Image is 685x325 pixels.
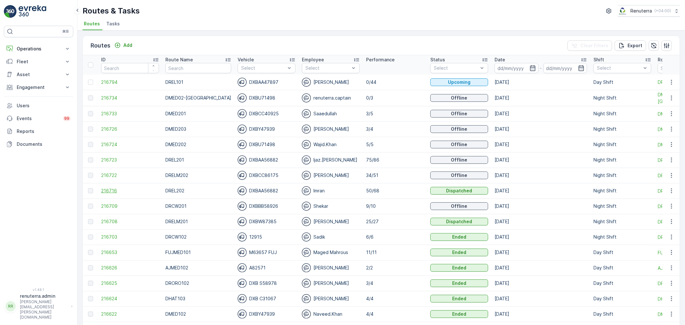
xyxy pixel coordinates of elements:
[162,214,234,229] td: DRELM201
[302,171,311,180] img: svg%3e
[430,310,488,318] button: Ended
[162,291,234,306] td: DHAT103
[238,93,295,102] div: DXBU71498
[238,248,247,257] img: svg%3e
[17,71,60,78] p: Asset
[238,186,247,195] img: svg%3e
[4,293,73,320] button: RRrenuterra.admin[PERSON_NAME][EMAIL_ADDRESS][PERSON_NAME][DOMAIN_NAME]
[491,90,590,106] td: [DATE]
[430,57,445,63] p: Status
[430,78,488,86] button: Upcoming
[491,121,590,137] td: [DATE]
[430,110,488,118] button: Offline
[162,245,234,260] td: FUJMED101
[101,110,159,117] span: 216733
[491,245,590,260] td: [DATE]
[17,58,60,65] p: Fleet
[491,137,590,152] td: [DATE]
[4,138,73,151] a: Documents
[363,306,427,322] td: 4/4
[101,63,159,73] input: Search
[451,95,468,101] p: Offline
[597,65,641,71] p: Select
[101,249,159,256] span: 216653
[302,93,311,102] img: svg%3e
[238,57,254,63] p: Vehicle
[17,115,59,122] p: Events
[302,248,360,257] div: Maged Mahrous
[101,311,159,317] a: 216622
[17,84,60,91] p: Engagement
[238,202,247,211] img: svg%3e
[495,57,505,63] p: Date
[363,121,427,137] td: 3/4
[451,126,468,132] p: Offline
[430,94,488,102] button: Offline
[363,276,427,291] td: 3/4
[590,121,654,137] td: Night Shift
[238,294,247,303] img: svg%3e
[4,55,73,68] button: Fleet
[491,260,590,276] td: [DATE]
[101,265,159,271] a: 216626
[567,40,612,51] button: Clear Filters
[238,279,295,288] div: DXB S58978
[101,218,159,225] a: 216708
[4,42,73,55] button: Operations
[302,78,311,87] img: svg%3e
[101,234,159,240] a: 216703
[238,263,247,272] img: svg%3e
[101,203,159,209] a: 216709
[4,125,73,138] a: Reports
[363,183,427,198] td: 50/68
[88,188,93,193] div: Toggle Row Selected
[162,75,234,90] td: DREL101
[590,152,654,168] td: Night Shift
[91,41,110,50] p: Routes
[590,229,654,245] td: Night Shift
[363,229,427,245] td: 6/6
[302,140,360,149] div: Wajid.Khan
[83,6,140,16] p: Routes & Tasks
[430,279,488,287] button: Ended
[451,172,468,179] p: Offline
[302,171,360,180] div: [PERSON_NAME]
[302,78,360,87] div: [PERSON_NAME]
[88,312,93,317] div: Toggle Row Selected
[540,64,542,72] p: -
[302,93,360,102] div: renuterra.captain
[101,95,159,101] span: 216734
[430,233,488,241] button: Ended
[162,306,234,322] td: DMED102
[302,202,360,211] div: Shekar
[452,280,466,286] p: Ended
[4,99,73,112] a: Users
[491,183,590,198] td: [DATE]
[590,168,654,183] td: Night Shift
[101,295,159,302] span: 216624
[101,79,159,85] a: 216794
[448,79,470,85] p: Upcoming
[630,8,652,14] p: Renuterra
[162,168,234,183] td: DRELM202
[5,301,16,312] div: RR
[238,233,295,242] div: 12915
[363,291,427,306] td: 4/4
[62,29,69,34] p: ⌘B
[590,90,654,106] td: Night Shift
[590,291,654,306] td: Day Shift
[491,291,590,306] td: [DATE]
[84,21,100,27] span: Routes
[430,141,488,148] button: Offline
[238,109,247,118] img: svg%3e
[101,126,159,132] span: 216726
[580,42,608,49] p: Clear Filters
[162,152,234,168] td: DREL201
[452,265,466,271] p: Ended
[238,310,247,319] img: svg%3e
[495,63,539,73] input: dd/mm/yyyy
[430,125,488,133] button: Offline
[302,186,360,195] div: Imran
